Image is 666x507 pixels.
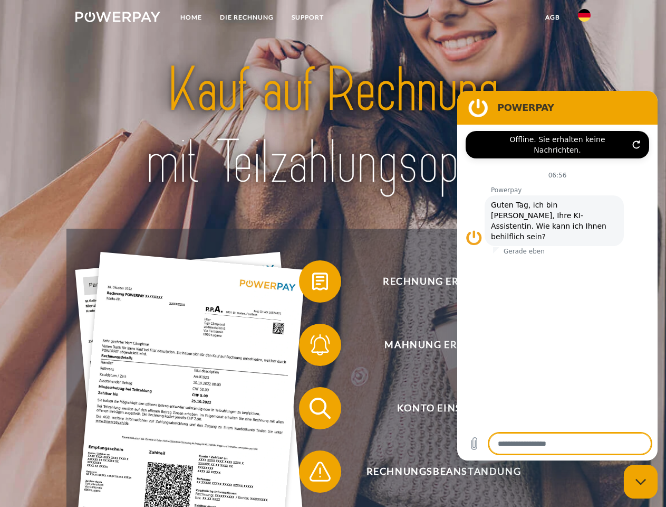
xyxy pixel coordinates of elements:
[283,8,333,27] a: SUPPORT
[307,268,333,295] img: qb_bill.svg
[314,324,573,366] span: Mahnung erhalten?
[536,8,569,27] a: agb
[307,395,333,421] img: qb_search.svg
[314,260,573,303] span: Rechnung erhalten?
[299,450,573,493] button: Rechnungsbeanstandung
[171,8,211,27] a: Home
[101,51,565,202] img: title-powerpay_de.svg
[307,332,333,358] img: qb_bell.svg
[578,9,591,22] img: de
[75,12,160,22] img: logo-powerpay-white.svg
[307,458,333,485] img: qb_warning.svg
[299,387,573,429] button: Konto einsehen
[211,8,283,27] a: DIE RECHNUNG
[457,91,658,461] iframe: Messaging-Fenster
[314,450,573,493] span: Rechnungsbeanstandung
[299,324,573,366] button: Mahnung erhalten?
[624,465,658,499] iframe: Schaltfläche zum Öffnen des Messaging-Fensters; Konversation läuft
[299,260,573,303] button: Rechnung erhalten?
[314,387,573,429] span: Konto einsehen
